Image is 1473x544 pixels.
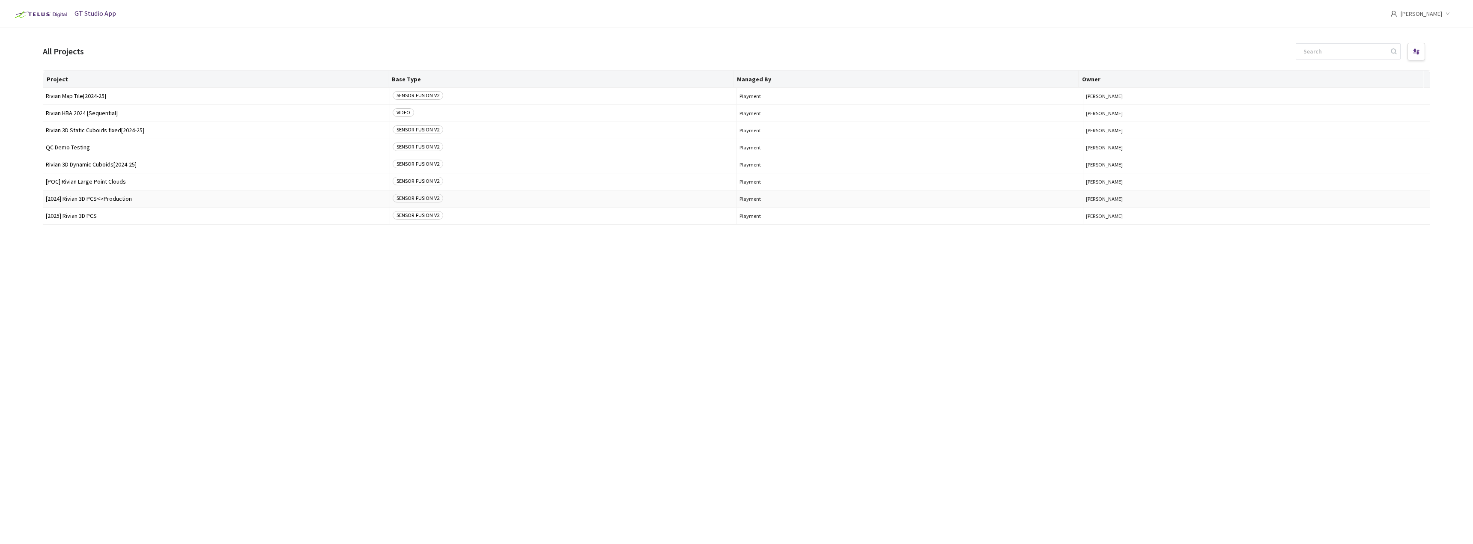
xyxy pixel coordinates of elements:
th: Owner [1079,71,1424,88]
button: [PERSON_NAME] [1086,110,1427,116]
button: [PERSON_NAME] [1086,213,1427,219]
span: Playment [739,127,1081,134]
span: VIDEO [393,108,414,117]
span: SENSOR FUSION V2 [393,194,443,202]
input: Search [1298,44,1390,59]
button: [PERSON_NAME] [1086,161,1427,168]
span: [2024] Rivian 3D PCS<>Production [46,196,387,202]
span: user [1390,10,1397,17]
div: All Projects [43,45,84,58]
span: QC Demo Testing [46,144,387,151]
span: SENSOR FUSION V2 [393,211,443,220]
span: SENSOR FUSION V2 [393,125,443,134]
span: Playment [739,161,1081,168]
span: SENSOR FUSION V2 [393,143,443,151]
button: [PERSON_NAME] [1086,196,1427,202]
span: SENSOR FUSION V2 [393,177,443,185]
img: Telus [10,8,70,21]
span: Rivian Map Tile[2024-25] [46,93,387,99]
span: Playment [739,144,1081,151]
span: SENSOR FUSION V2 [393,91,443,100]
span: Rivian HBA 2024 [Sequential] [46,110,387,116]
span: Playment [739,93,1081,99]
button: [PERSON_NAME] [1086,93,1427,99]
th: Managed By [734,71,1079,88]
span: Playment [739,213,1081,219]
th: Base Type [388,71,734,88]
span: Playment [739,178,1081,185]
span: Playment [739,196,1081,202]
span: GT Studio App [75,9,116,18]
span: down [1446,12,1450,16]
button: [PERSON_NAME] [1086,178,1427,185]
button: [PERSON_NAME] [1086,144,1427,151]
th: Project [43,71,388,88]
span: Rivian 3D Static Cuboids fixed[2024-25] [46,127,387,134]
button: [PERSON_NAME] [1086,127,1427,134]
span: Playment [739,110,1081,116]
span: [POC] Rivian Large Point Clouds [46,178,387,185]
span: [2025] Rivian 3D PCS [46,213,387,219]
span: SENSOR FUSION V2 [393,160,443,168]
span: Rivian 3D Dynamic Cuboids[2024-25] [46,161,387,168]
